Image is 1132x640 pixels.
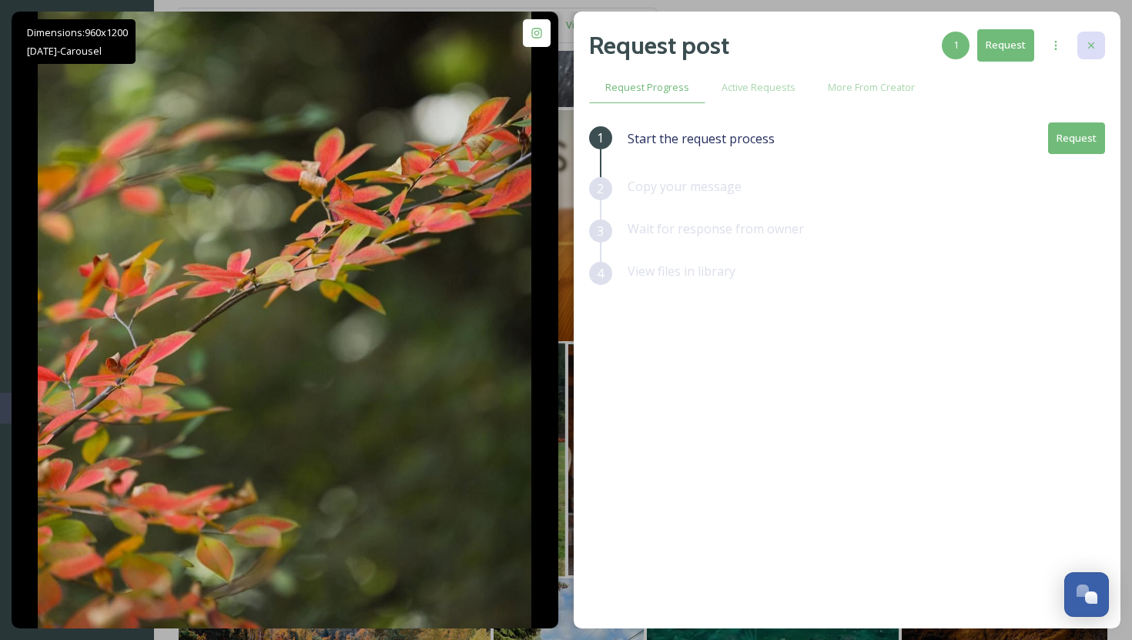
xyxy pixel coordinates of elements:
span: 2 [597,179,604,198]
span: Start the request process [628,129,775,148]
h2: Request post [589,27,729,64]
span: More From Creator [828,80,915,95]
img: 🍁 Experience the vibrant fall colours at @milnergardens this season! 🍁 They're open Fridays and S... [38,12,531,628]
span: 3 [597,222,604,240]
span: 1 [597,129,604,147]
span: Copy your message [628,178,742,195]
span: View files in library [628,263,735,280]
span: Dimensions: 960 x 1200 [27,25,128,39]
span: [DATE] - Carousel [27,44,102,58]
span: 4 [597,264,604,283]
span: Active Requests [722,80,795,95]
span: Wait for response from owner [628,220,804,237]
span: Request Progress [605,80,689,95]
button: Open Chat [1064,572,1109,617]
button: Request [1048,122,1105,154]
button: Request [977,29,1034,61]
span: 1 [953,38,959,52]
